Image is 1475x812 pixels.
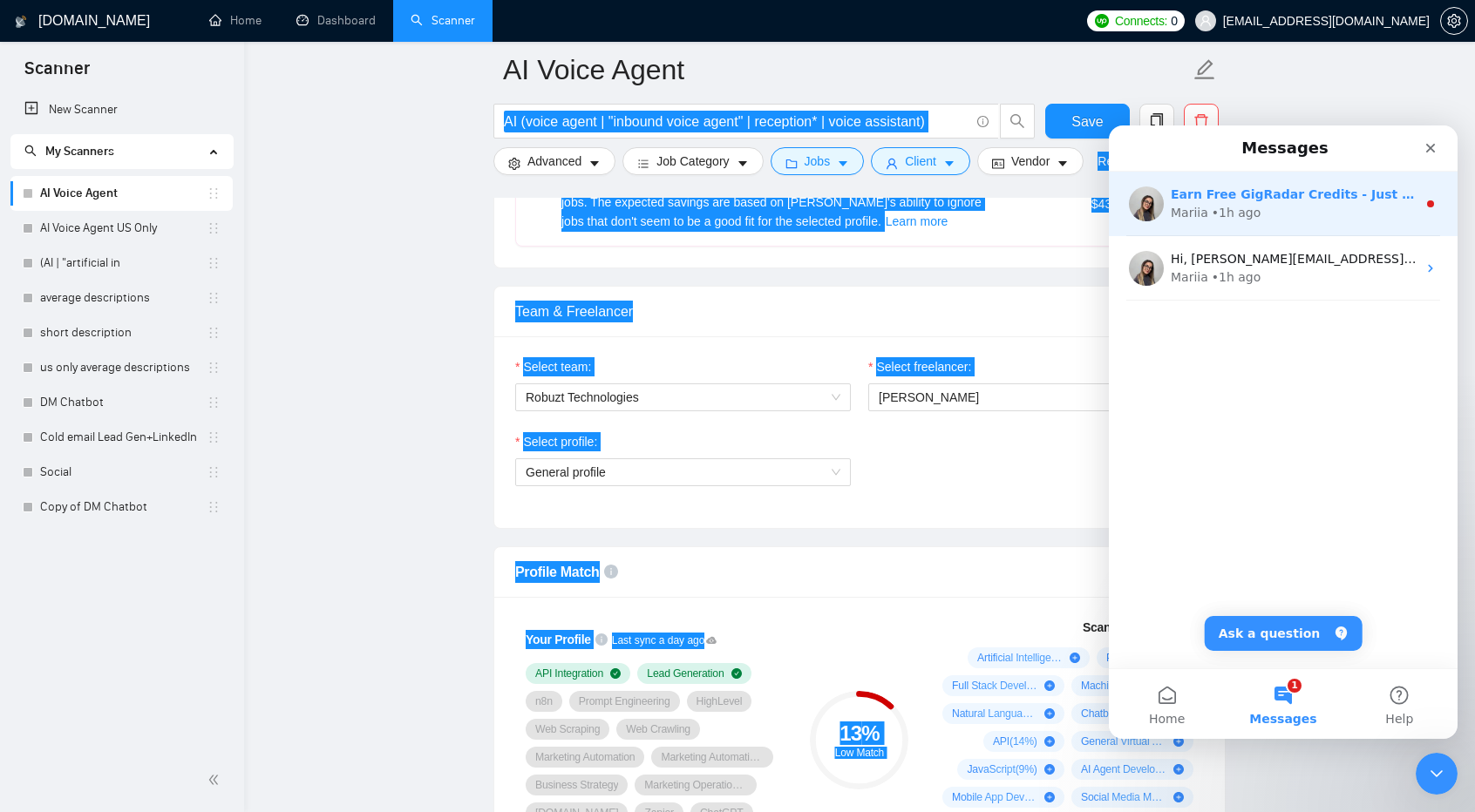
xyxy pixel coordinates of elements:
[24,144,114,159] span: My Scanners
[977,651,1063,665] span: Artificial Intelligence ( 30 %)
[503,48,1190,91] input: Scanner name...
[622,147,763,175] button: barsJob Categorycaret-down
[1184,104,1219,139] button: delete
[276,587,304,599] span: Help
[40,176,207,211] a: AI Voice Agent
[785,157,798,170] span: folder
[1044,792,1055,802] span: plus-circle
[1081,679,1166,693] span: Machine Learning ( 22 %)
[1095,14,1109,28] img: upwork-logo.png
[868,357,971,376] label: Select freelancer:
[1057,157,1069,170] span: caret-down
[515,287,1204,336] div: Team & Freelancer
[588,157,601,170] span: caret-down
[886,157,898,170] span: user
[40,246,207,281] a: (AI | "artificial in
[40,350,207,385] a: us only average descriptions
[207,465,221,479] span: holder
[810,723,908,744] div: 13 %
[885,211,949,232] button: Laziza AI NEWExtends Sardor AI by learning from your feedback and automatically qualifying jobs. ...
[535,694,553,708] span: n8n
[1091,195,1189,213] div: $43.67 savings
[1140,113,1173,129] span: copy
[40,490,207,524] a: Copy of DM Chatbot
[207,291,221,305] span: holder
[10,455,233,490] li: Social
[24,145,37,157] span: search
[1083,621,1177,633] span: Scanner Insights
[1044,764,1055,775] span: plus-circle
[943,157,955,170] span: caret-down
[626,722,690,736] span: Web Crawling
[952,707,1037,721] span: Natural Language Processing ( 16 %)
[1044,736,1055,747] span: plus-circle
[612,633,717,649] span: Last sync a day ago
[40,420,207,455] a: Cold email Lead Gen+LinkedIn
[737,157,749,170] span: caret-down
[610,668,621,679] span: check-circle
[10,420,233,455] li: Cold email Lead Gen+LinkedIn
[905,152,936,171] span: Client
[10,281,233,315] li: average descriptions
[1011,152,1050,171] span: Vendor
[1440,14,1468,28] a: setting
[296,13,376,28] a: dashboardDashboard
[411,13,475,28] a: searchScanner
[837,157,849,170] span: caret-down
[116,544,232,613] button: Messages
[493,147,615,175] button: settingAdvancedcaret-down
[40,385,207,420] a: DM Chatbot
[207,221,221,235] span: holder
[1185,113,1218,129] span: delete
[771,147,865,175] button: folderJobscaret-down
[879,390,979,404] span: [PERSON_NAME]
[40,211,207,246] a: AI Voice Agent US Only
[62,126,1013,140] span: Hi, [PERSON_NAME][EMAIL_ADDRESS][DOMAIN_NAME], Welcome to [DOMAIN_NAME]! Why don't you check out ...
[637,157,649,170] span: bars
[535,722,600,736] span: Web Scraping
[209,13,262,28] a: homeHome
[1109,125,1458,739] iframe: Intercom live chat
[62,143,99,161] div: Mariia
[1098,152,1145,171] a: Reset All
[977,116,989,127] span: info-circle
[40,455,207,490] a: Social
[207,396,221,409] span: holder
[10,56,104,92] span: Scanner
[1416,753,1458,795] iframe: Intercom live chat
[523,432,597,451] span: Select profile:
[40,587,76,599] span: Home
[10,176,233,211] li: AI Voice Agent
[1139,104,1174,139] button: copy
[15,8,27,36] img: logo
[515,565,600,579] span: Profile Match
[805,152,831,171] span: Jobs
[103,143,153,161] div: • 1h ago
[10,385,233,420] li: DM Chatbot
[661,750,764,764] span: Marketing Automation Audit
[579,694,670,708] span: Prompt Engineering
[1000,104,1035,139] button: search
[140,587,207,599] span: Messages
[207,771,225,788] span: double-left
[604,565,618,579] span: info-circle
[527,152,581,171] span: Advanced
[10,246,233,281] li: (AI | "artificial in
[207,500,221,514] span: holder
[10,211,233,246] li: AI Voice Agent US Only
[1106,651,1166,665] span: Python ( 26 %)
[871,147,970,175] button: userClientcaret-down
[1044,680,1055,691] span: plus-circle
[24,92,219,127] a: New Scanner
[1070,653,1080,663] span: plus-circle
[1081,762,1166,776] span: AI Agent Development ( 9 %)
[1440,7,1468,35] button: setting
[992,157,1004,170] span: idcard
[967,762,1037,776] span: JavaScript ( 9 %)
[1441,14,1467,28] span: setting
[952,790,1037,804] span: Mobile App Development ( 8 %)
[40,281,207,315] a: average descriptions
